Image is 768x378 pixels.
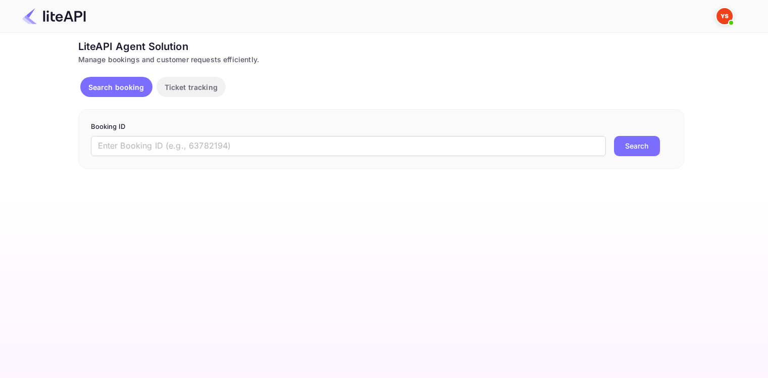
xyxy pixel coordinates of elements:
div: Manage bookings and customer requests efficiently. [78,54,684,65]
p: Booking ID [91,122,672,132]
p: Ticket tracking [165,82,218,92]
img: Yandex Support [716,8,733,24]
div: LiteAPI Agent Solution [78,39,684,54]
input: Enter Booking ID (e.g., 63782194) [91,136,606,156]
button: Search [614,136,660,156]
p: Search booking [88,82,144,92]
img: LiteAPI Logo [22,8,86,24]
